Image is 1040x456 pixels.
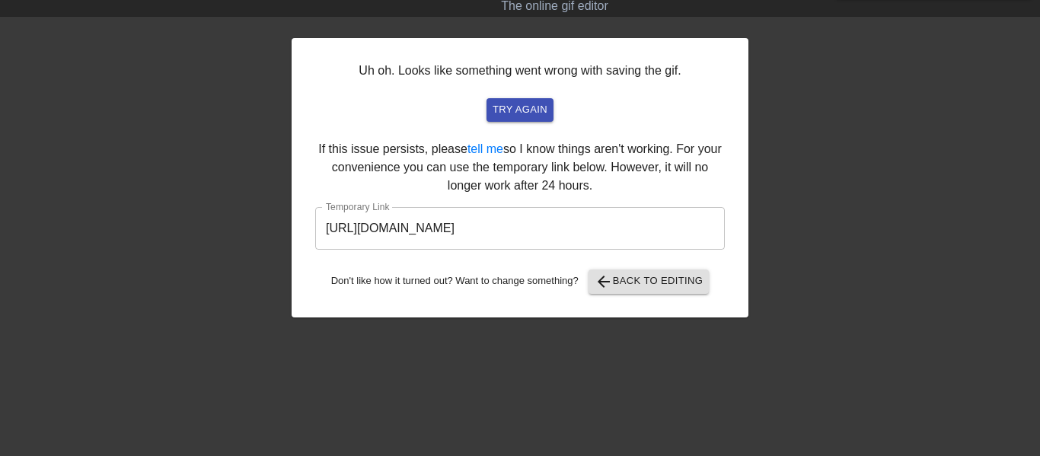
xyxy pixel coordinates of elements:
[595,273,703,291] span: Back to Editing
[589,269,710,294] button: Back to Editing
[595,273,613,291] span: arrow_back
[315,207,725,250] input: bare
[493,101,547,119] span: try again
[467,142,503,155] a: tell me
[315,269,725,294] div: Don't like how it turned out? Want to change something?
[487,98,553,122] button: try again
[292,38,748,317] div: Uh oh. Looks like something went wrong with saving the gif. If this issue persists, please so I k...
